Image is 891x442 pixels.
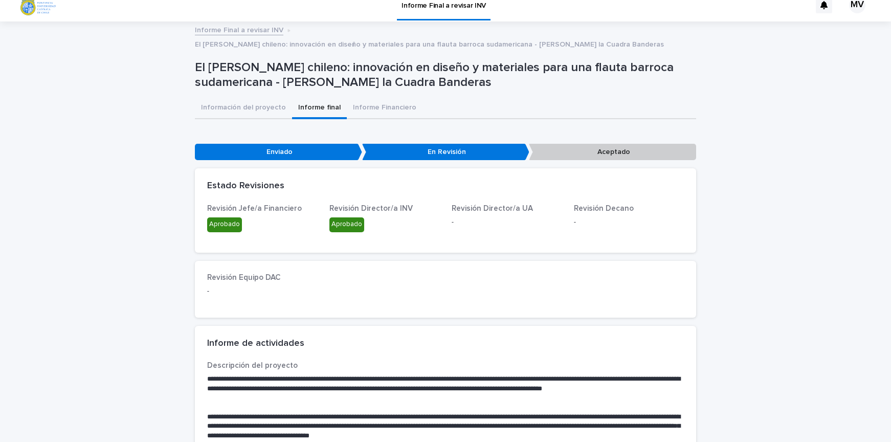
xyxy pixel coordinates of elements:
[329,205,413,212] span: Revisión Director/a INV
[195,38,664,49] p: El [PERSON_NAME] chileno: innovación en diseño y materiales para una flauta barroca sudamericana ...
[207,274,280,281] span: Revisión Equipo DAC
[452,205,533,212] span: Revisión Director/a UA
[347,98,422,119] button: Informe Financiero
[207,217,242,232] div: Aprobado
[362,144,529,161] p: En Revisión
[207,286,684,297] p: -
[207,181,284,192] h2: Estado Revisiones
[329,217,364,232] div: Aprobado
[207,338,304,349] h2: Informe de actividades
[452,217,562,228] p: -
[195,24,283,35] a: Informe Final a revisar INV
[195,144,362,161] p: Enviado
[529,144,696,161] p: Aceptado
[207,205,302,212] span: Revisión Jefe/a Financiero
[574,217,684,228] p: -
[207,362,298,369] span: Descripción del proyecto
[195,98,292,119] button: Información del proyecto
[195,60,692,90] p: El [PERSON_NAME] chileno: innovación en diseño y materiales para una flauta barroca sudamericana ...
[574,205,634,212] span: Revisión Decano
[292,98,347,119] button: Informe final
